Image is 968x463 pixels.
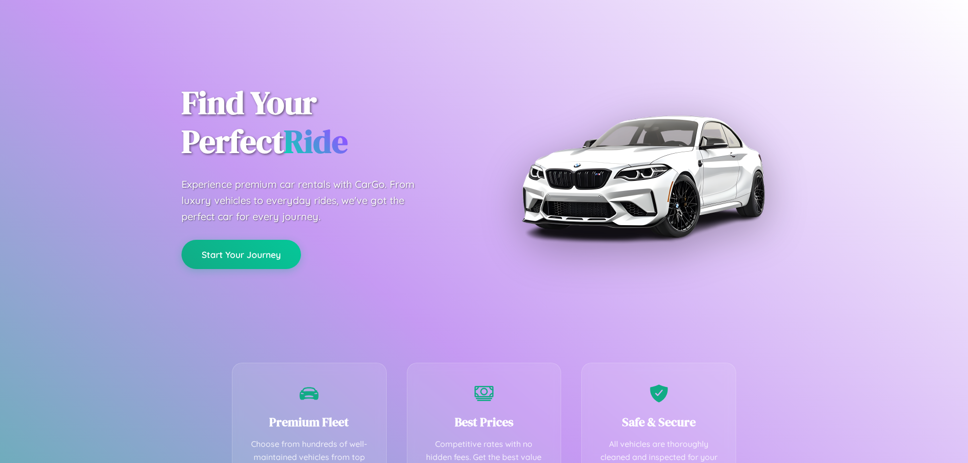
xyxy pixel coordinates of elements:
[517,50,769,302] img: Premium BMW car rental vehicle
[181,176,434,225] p: Experience premium car rentals with CarGo. From luxury vehicles to everyday rides, we've got the ...
[284,119,348,163] span: Ride
[248,414,371,430] h3: Premium Fleet
[597,414,720,430] h3: Safe & Secure
[181,84,469,161] h1: Find Your Perfect
[422,414,546,430] h3: Best Prices
[181,240,301,269] button: Start Your Journey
